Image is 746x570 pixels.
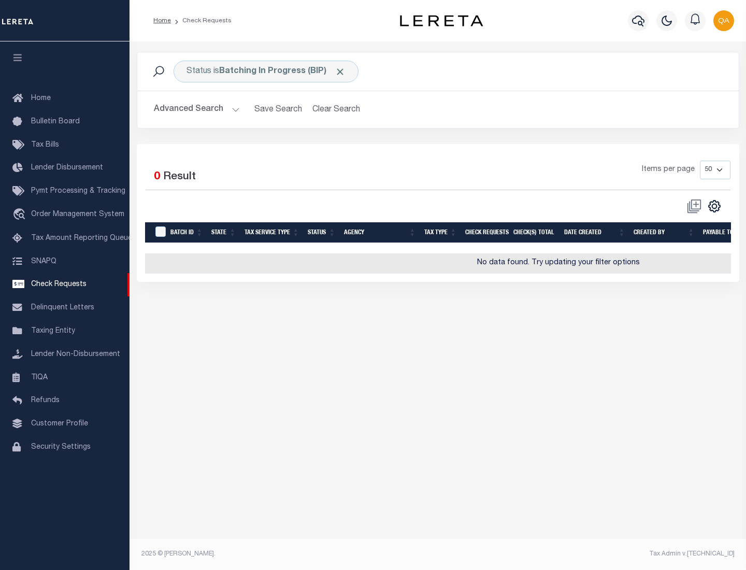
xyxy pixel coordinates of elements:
i: travel_explore [12,208,29,222]
li: Check Requests [171,16,232,25]
span: Security Settings [31,444,91,451]
span: Customer Profile [31,420,88,427]
span: 0 [154,172,160,182]
span: Pymt Processing & Tracking [31,188,125,195]
span: Click to Remove [335,66,346,77]
th: Check Requests [461,222,509,244]
th: Batch Id: activate to sort column ascending [166,222,207,244]
div: Tax Admin v.[TECHNICAL_ID] [446,549,735,559]
b: Batching In Progress (BIP) [219,67,346,76]
button: Advanced Search [154,99,240,120]
span: Order Management System [31,211,124,218]
label: Result [163,169,196,186]
th: Check(s) Total [509,222,560,244]
div: 2025 © [PERSON_NAME]. [134,549,438,559]
span: Refunds [31,397,60,404]
img: logo-dark.svg [400,15,483,26]
span: Tax Bills [31,141,59,149]
span: Check Requests [31,281,87,288]
div: Status is [174,61,358,82]
span: Delinquent Letters [31,304,94,311]
th: Agency: activate to sort column ascending [340,222,420,244]
span: TIQA [31,374,48,381]
span: SNAPQ [31,258,56,265]
span: Items per page [642,164,695,176]
button: Save Search [248,99,308,120]
th: Tax Type: activate to sort column ascending [420,222,461,244]
img: svg+xml;base64,PHN2ZyB4bWxucz0iaHR0cDovL3d3dy53My5vcmcvMjAwMC9zdmciIHBvaW50ZXItZXZlbnRzPSJub25lIi... [713,10,734,31]
span: Lender Non-Disbursement [31,351,120,358]
span: Lender Disbursement [31,164,103,172]
span: Taxing Entity [31,327,75,335]
span: Home [31,95,51,102]
span: Tax Amount Reporting Queue [31,235,132,242]
span: Bulletin Board [31,118,80,125]
th: Date Created: activate to sort column ascending [560,222,629,244]
button: Clear Search [308,99,365,120]
th: State: activate to sort column ascending [207,222,240,244]
th: Status: activate to sort column ascending [304,222,340,244]
th: Tax Service Type: activate to sort column ascending [240,222,304,244]
th: Created By: activate to sort column ascending [629,222,699,244]
a: Home [153,18,171,24]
